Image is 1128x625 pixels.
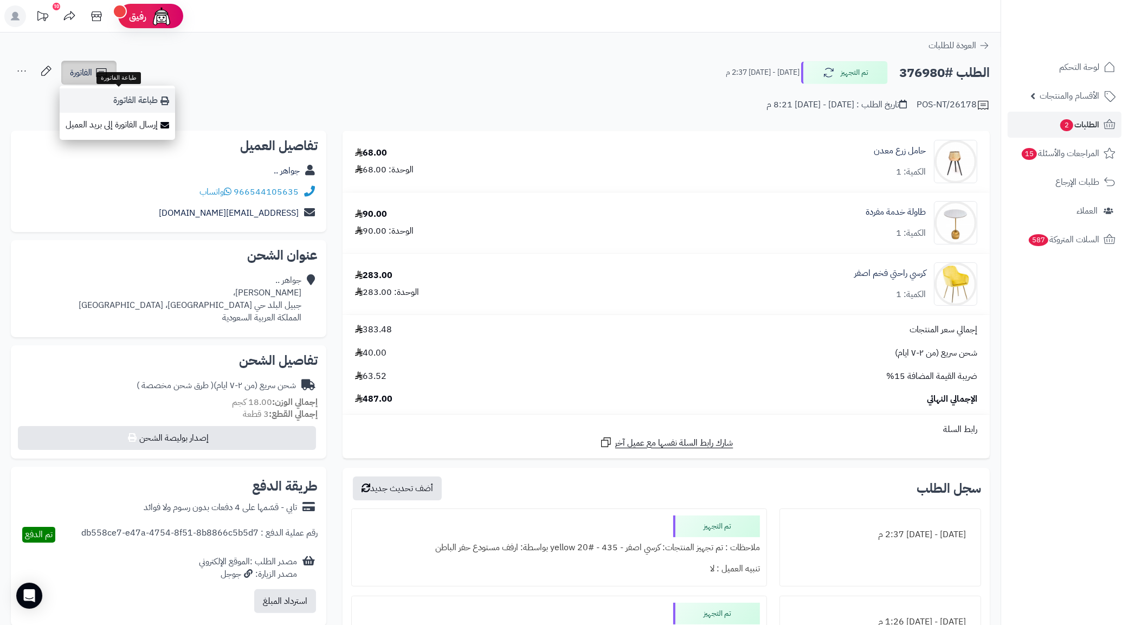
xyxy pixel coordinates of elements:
[137,379,214,392] span: ( طرق شحن مخصصة )
[18,426,316,450] button: إصدار بوليصة الشحن
[1008,112,1121,138] a: الطلبات2
[274,164,300,177] a: جواهر ..
[232,396,318,409] small: 18.00 كجم
[673,603,760,624] div: تم التجهيز
[96,72,141,84] div: طباعة الفاتورة
[1060,119,1073,131] span: 2
[1059,60,1099,75] span: لوحة التحكم
[144,501,297,514] div: تابي - قسّمها على 4 دفعات بدون رسوم ولا فوائد
[199,556,297,581] div: مصدر الطلب :الموقع الإلكتروني
[934,140,977,183] img: 1661163707-KF195385_1-2-3%20%D9%88%D8%B3%D8%B7-90x90.png
[272,396,318,409] strong: إجمالي الوزن:
[673,516,760,537] div: تم التجهيز
[199,185,231,198] a: واتساب
[199,568,297,581] div: مصدر الزيارة: جوجل
[615,437,733,449] span: شارك رابط السلة نفسها مع عميل آخر
[1021,146,1099,161] span: المراجعات والأسئلة
[600,436,733,449] a: شارك رابط السلة نفسها مع عميل آخر
[159,207,299,220] a: [EMAIL_ADDRESS][DOMAIN_NAME]
[79,274,301,324] div: جواهر .. [PERSON_NAME]، جبيل البلد حي [GEOGRAPHIC_DATA]، [GEOGRAPHIC_DATA] المملكة العربية السعودية
[1054,8,1118,31] img: logo-2.png
[917,482,981,495] h3: سجل الطلب
[61,61,117,85] a: الفاتورة
[895,347,977,359] span: شحن سريع (من ٢-٧ ايام)
[1008,198,1121,224] a: العملاء
[355,225,414,237] div: الوحدة: 90.00
[355,147,387,159] div: 68.00
[801,61,888,84] button: تم التجهيز
[1008,54,1121,80] a: لوحة التحكم
[929,39,990,52] a: العودة للطلبات
[1008,227,1121,253] a: السلات المتروكة587
[929,39,976,52] span: العودة للطلبات
[726,67,800,78] small: [DATE] - [DATE] 2:37 م
[1028,232,1099,247] span: السلات المتروكة
[81,527,318,543] div: رقم عملية الدفع : db558ce7-e47a-4754-8f51-8b8866c5b5d7
[355,370,386,383] span: 63.52
[934,262,977,306] img: daca7af77c988136efd65cc2b7e54da1349d70256a60214473dcfaa47e7944df1609087825_Ins%20(12)-90x90.jpg
[347,423,985,436] div: رابط السلة
[353,476,442,500] button: أضف تحديث جديد
[60,113,175,137] a: إرسال الفاتورة إلى بريد العميل
[896,227,926,240] div: الكمية: 1
[53,3,60,10] div: 10
[886,370,977,383] span: ضريبة القيمة المضافة 15%
[254,589,316,613] button: استرداد المبلغ
[16,583,42,609] div: Open Intercom Messenger
[60,88,175,113] a: طباعة الفاتورة
[355,164,414,176] div: الوحدة: 68.00
[151,5,172,27] img: ai-face.png
[20,249,318,262] h2: عنوان الشحن
[874,145,926,157] a: حامل زرع معدن
[1055,175,1099,190] span: طلبات الإرجاع
[243,408,318,421] small: 3 قطعة
[129,10,146,23] span: رفيق
[137,379,296,392] div: شحن سريع (من ٢-٧ ايام)
[1029,234,1048,246] span: 587
[766,99,907,111] div: تاريخ الطلب : [DATE] - [DATE] 8:21 م
[899,62,990,84] h2: الطلب #376980
[358,558,760,579] div: تنبيه العميل : لا
[1022,148,1037,160] span: 15
[20,139,318,152] h2: تفاصيل العميل
[355,208,387,221] div: 90.00
[29,5,56,30] a: تحديثات المنصة
[866,206,926,218] a: طاولة خدمة مفردة
[896,288,926,301] div: الكمية: 1
[355,393,392,405] span: 487.00
[1059,117,1099,132] span: الطلبات
[927,393,977,405] span: الإجمالي النهائي
[234,185,299,198] a: 966544105635
[1040,88,1099,104] span: الأقسام والمنتجات
[355,269,392,282] div: 283.00
[355,286,419,299] div: الوحدة: 283.00
[358,537,760,558] div: ملاحظات : تم تجهيز المنتجات: كرسي اصفر - 435 - yellow 20# بواسطة: ارفف مستودع حفر الباطن
[355,347,386,359] span: 40.00
[934,201,977,244] img: 1704645637-220603011668-90x90.jpg
[70,66,92,79] span: الفاتورة
[355,324,392,336] span: 383.48
[269,408,318,421] strong: إجمالي القطع:
[787,524,974,545] div: [DATE] - [DATE] 2:37 م
[1077,203,1098,218] span: العملاء
[917,99,990,112] div: POS-NT/26178
[25,528,53,541] span: تم الدفع
[20,354,318,367] h2: تفاصيل الشحن
[910,324,977,336] span: إجمالي سعر المنتجات
[1008,140,1121,166] a: المراجعات والأسئلة15
[1008,169,1121,195] a: طلبات الإرجاع
[252,480,318,493] h2: طريقة الدفع
[854,267,926,280] a: كرسي راحتي فخم اصفر
[896,166,926,178] div: الكمية: 1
